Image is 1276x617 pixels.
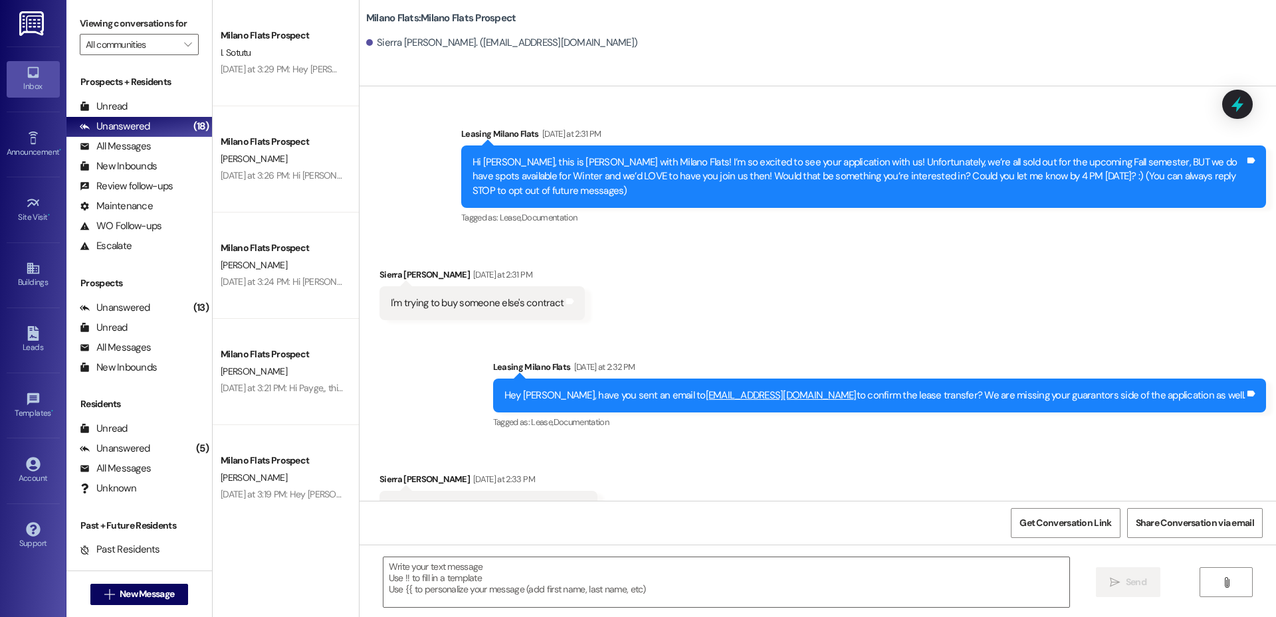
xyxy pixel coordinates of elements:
a: Templates • [7,388,60,424]
div: (13) [190,298,212,318]
div: [DATE] at 3:29 PM: Hey [PERSON_NAME], it looks like we are still missing your signature on your l... [221,63,762,75]
a: Support [7,518,60,554]
span: I. Sotutu [221,46,251,58]
div: WO Follow-ups [80,219,161,233]
div: Unanswered [80,442,150,456]
span: Share Conversation via email [1136,516,1254,530]
div: Hey [PERSON_NAME], have you sent an email to to confirm the lease transfer? We are missing your g... [504,389,1245,402]
a: Account [7,453,60,489]
i:  [1110,577,1120,588]
span: New Message [120,587,174,601]
div: All Messages [80,139,151,153]
div: All Messages [80,341,151,355]
span: [PERSON_NAME] [221,365,287,377]
div: [DATE] at 2:31 PM [539,127,601,141]
i:  [104,589,114,600]
i:  [184,39,191,50]
div: Unread [80,422,128,436]
input: All communities [86,34,177,55]
div: Sierra [PERSON_NAME]. ([EMAIL_ADDRESS][DOMAIN_NAME]) [366,36,637,50]
div: Milano Flats Prospect [221,135,344,149]
div: Maintenance [80,199,153,213]
div: (5) [193,438,212,459]
div: New Inbounds [80,159,157,173]
div: Sierra [PERSON_NAME] [379,268,585,286]
div: Unknown [80,482,136,495]
span: [PERSON_NAME] [221,153,287,165]
div: Leasing Milano Flats [493,360,1267,379]
div: [DATE] at 2:31 PM [470,268,532,282]
div: Milano Flats Prospect [221,454,344,468]
a: Site Visit • [7,192,60,228]
div: Milano Flats Prospect [221,347,344,361]
div: All Messages [80,462,151,476]
div: Escalate [80,239,132,253]
div: Milano Flats Prospect [221,29,344,43]
div: Milano Flats Prospect [221,241,344,255]
div: Past Residents [80,543,160,557]
div: New Inbounds [80,361,157,375]
div: [DATE] at 2:33 PM [470,472,535,486]
button: Get Conversation Link [1011,508,1120,538]
span: • [51,406,53,416]
span: • [48,211,50,220]
label: Viewing conversations for [80,13,199,34]
div: I'm trying to buy someone else's contract [391,296,564,310]
div: Tagged as: [493,412,1267,432]
span: Documentation [554,416,609,428]
b: Milano Flats: Milano Flats Prospect [366,11,516,25]
div: Unanswered [80,120,150,133]
div: Hi [PERSON_NAME], this is [PERSON_NAME] with Milano Flats! I’m so excited to see your application... [473,155,1245,198]
a: Buildings [7,257,60,293]
a: Inbox [7,61,60,97]
div: How do I change the guarantors information [391,501,577,515]
div: (18) [190,116,212,137]
div: Unanswered [80,301,150,315]
div: Unread [80,100,128,114]
button: New Message [90,584,189,605]
i:  [1222,577,1231,588]
img: ResiDesk Logo [19,11,47,36]
span: Lease , [500,212,522,223]
button: Share Conversation via email [1127,508,1263,538]
span: [PERSON_NAME] [221,259,287,271]
div: Prospects [66,276,212,290]
a: [EMAIL_ADDRESS][DOMAIN_NAME] [706,389,857,402]
span: [PERSON_NAME] [221,472,287,484]
span: Send [1126,575,1146,589]
span: Get Conversation Link [1019,516,1111,530]
a: Leads [7,322,60,358]
span: Lease , [531,416,553,428]
div: Prospects + Residents [66,75,212,89]
span: Documentation [522,212,578,223]
div: [DATE] at 2:32 PM [571,360,635,374]
div: Residents [66,397,212,411]
span: • [59,145,61,155]
div: Leasing Milano Flats [461,127,1266,145]
div: Unread [80,321,128,335]
div: Tagged as: [461,208,1266,227]
button: Send [1096,567,1160,597]
div: Review follow-ups [80,179,173,193]
div: Past + Future Residents [66,519,212,533]
div: Sierra [PERSON_NAME] [379,472,598,491]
